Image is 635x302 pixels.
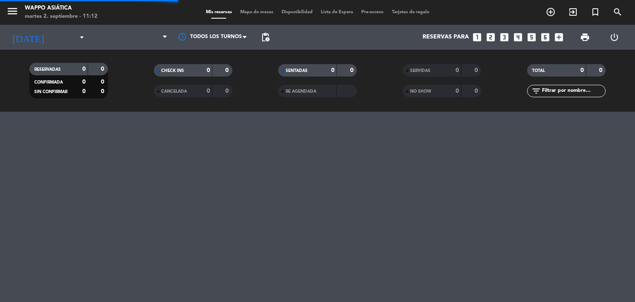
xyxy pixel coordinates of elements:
span: CANCELADA [161,89,187,93]
span: Lista de Espera [317,10,357,14]
i: turned_in_not [590,7,600,17]
span: SENTADAS [286,69,308,73]
span: pending_actions [260,32,270,42]
span: NO SHOW [410,89,431,93]
span: CHECK INS [161,69,184,73]
strong: 0 [456,67,459,73]
strong: 0 [350,67,355,73]
strong: 0 [331,67,334,73]
span: RE AGENDADA [286,89,316,93]
i: looks_two [485,32,496,43]
i: looks_one [472,32,482,43]
span: Tarjetas de regalo [388,10,434,14]
strong: 0 [225,67,230,73]
i: power_settings_new [609,32,619,42]
i: filter_list [531,86,541,96]
span: print [580,32,590,42]
strong: 0 [101,89,106,94]
strong: 0 [580,67,584,73]
i: looks_6 [540,32,551,43]
span: Mis reservas [202,10,236,14]
i: exit_to_app [568,7,578,17]
strong: 0 [475,67,480,73]
strong: 0 [456,88,459,94]
span: SIN CONFIRMAR [34,90,67,94]
i: search [613,7,623,17]
strong: 0 [207,67,210,73]
button: menu [6,5,19,20]
i: looks_4 [513,32,523,43]
i: add_circle_outline [546,7,556,17]
strong: 0 [82,79,86,85]
strong: 0 [225,88,230,94]
span: Mapa de mesas [236,10,277,14]
div: LOG OUT [599,25,629,50]
strong: 0 [475,88,480,94]
span: TOTAL [532,69,545,73]
span: RESERVADAS [34,67,61,72]
span: SERVIDAS [410,69,430,73]
strong: 0 [101,66,106,72]
i: [DATE] [6,28,50,46]
strong: 0 [599,67,604,73]
i: menu [6,5,19,17]
input: Filtrar por nombre... [541,86,605,96]
div: martes 2. septiembre - 11:12 [25,12,98,21]
span: Reservas para [423,34,469,41]
i: looks_5 [526,32,537,43]
strong: 0 [82,66,86,72]
div: Wappo Asiática [25,4,98,12]
span: Disponibilidad [277,10,317,14]
span: CONFIRMADA [34,80,63,84]
strong: 0 [82,89,86,94]
i: add_box [554,32,564,43]
i: looks_3 [499,32,510,43]
strong: 0 [101,79,106,85]
span: Pre-acceso [357,10,388,14]
strong: 0 [207,88,210,94]
i: arrow_drop_down [77,32,87,42]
